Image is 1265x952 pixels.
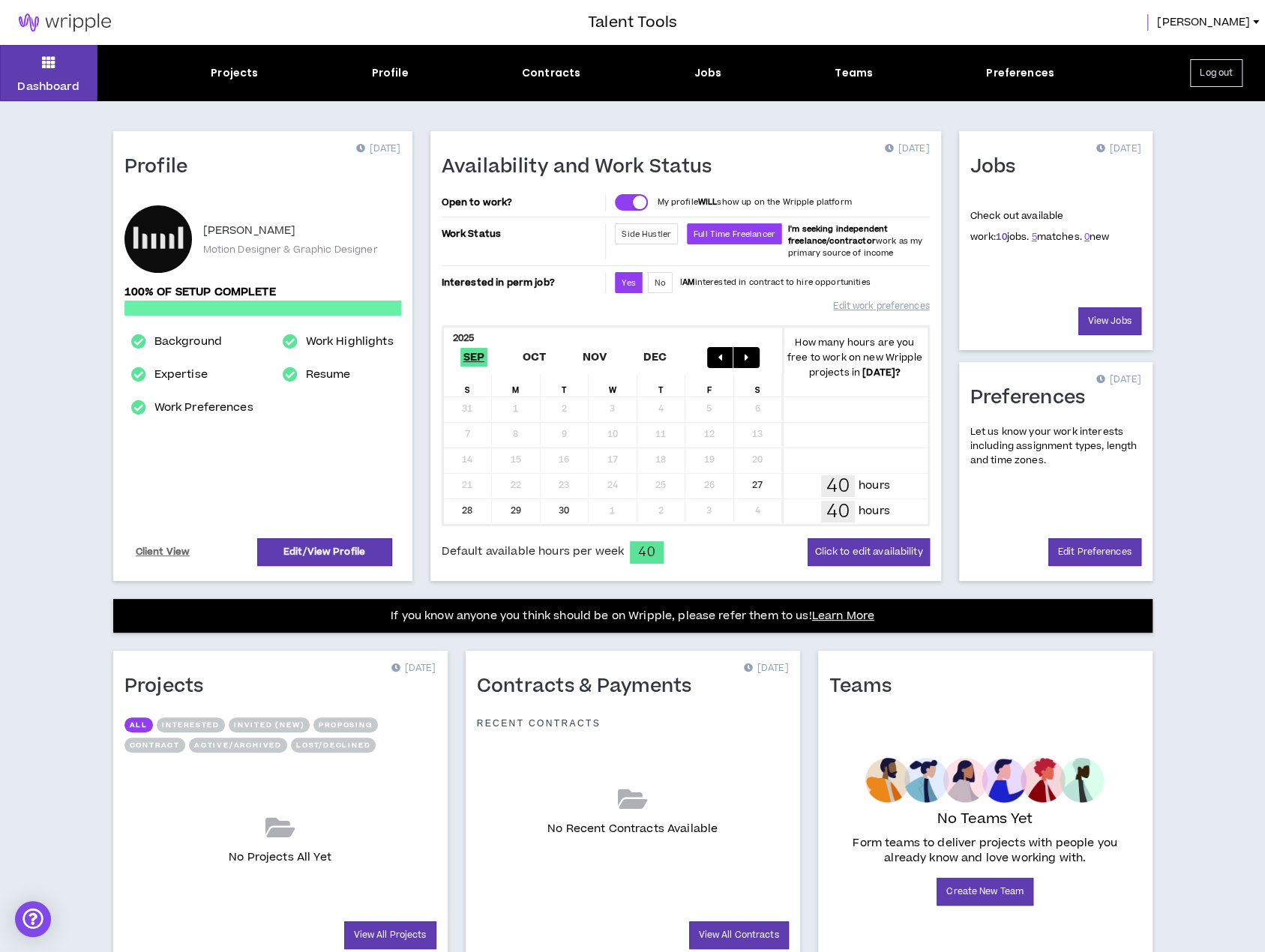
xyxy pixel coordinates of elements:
[682,277,694,288] strong: AM
[442,272,603,293] p: Interested in perm job?
[291,738,376,753] button: Lost/Declined
[229,717,310,732] button: Invited (new)
[257,538,392,566] a: Edit/View Profile
[372,65,409,81] div: Profile
[812,608,874,624] a: Learn More
[694,65,721,81] div: Jobs
[453,331,475,345] b: 2025
[782,335,928,380] p: How many hours are you free to work on new Wripple projects in
[589,374,637,397] div: W
[689,921,789,949] a: View All Contracts
[970,386,1097,410] h1: Preferences
[15,901,51,937] div: Open Intercom Messenger
[1157,14,1250,31] span: [PERSON_NAME]
[442,155,724,179] h1: Availability and Work Status
[1084,230,1110,244] span: new
[124,675,215,699] h1: Projects
[862,366,901,379] b: [DATE] ?
[313,717,377,732] button: Proposing
[344,921,436,949] a: View All Projects
[640,348,670,367] span: Dec
[547,821,718,837] p: No Recent Contracts Available
[1096,373,1141,388] p: [DATE]
[157,717,225,732] button: Interested
[996,230,1006,244] a: 10
[734,374,783,397] div: S
[937,878,1033,906] a: Create New Team
[306,366,351,384] a: Resume
[1190,59,1243,87] button: Log out
[442,543,624,560] span: Default available hours per week
[637,374,686,397] div: T
[833,293,929,319] a: Edit work preferences
[442,223,603,244] p: Work Status
[622,229,671,240] span: Side Hustler
[460,348,488,367] span: Sep
[1096,142,1141,157] p: [DATE]
[835,65,873,81] div: Teams
[492,374,541,397] div: M
[1031,230,1081,244] span: matches.
[211,65,258,81] div: Projects
[124,284,401,301] p: 100% of setup complete
[986,65,1054,81] div: Preferences
[970,209,1110,244] p: Check out available work:
[477,717,601,729] p: Recent Contracts
[996,230,1029,244] span: jobs.
[788,223,922,259] span: work as my primary source of income
[203,222,296,240] p: [PERSON_NAME]
[133,539,193,565] a: Client View
[1048,538,1141,566] a: Edit Preferences
[522,65,580,81] div: Contracts
[970,425,1141,469] p: Let us know your work interests including assignment types, length and time zones.
[154,333,221,351] a: Background
[588,11,677,34] h3: Talent Tools
[520,348,550,367] span: Oct
[124,155,199,179] h1: Profile
[17,79,79,94] p: Dashboard
[1031,230,1036,244] a: 5
[835,836,1135,866] p: Form teams to deliver projects with people you already know and love working with.
[229,849,331,866] p: No Projects All Yet
[657,196,851,208] p: My profile show up on the Wripple platform
[124,205,192,273] div: Hayden L.
[829,675,903,699] h1: Teams
[391,661,436,676] p: [DATE]
[124,738,185,753] button: Contract
[859,477,890,494] p: hours
[154,366,207,384] a: Expertise
[203,243,378,256] p: Motion Designer & Graphic Designer
[355,142,400,157] p: [DATE]
[788,223,888,247] b: I'm seeking independent freelance/contractor
[743,661,788,676] p: [DATE]
[124,717,153,732] button: All
[970,155,1027,179] h1: Jobs
[884,142,929,157] p: [DATE]
[685,374,734,397] div: F
[859,503,890,519] p: hours
[154,399,253,417] a: Work Preferences
[698,196,718,208] strong: WILL
[865,758,1105,803] img: empty
[444,374,493,397] div: S
[541,374,589,397] div: T
[1078,307,1141,335] a: View Jobs
[442,196,603,208] p: Open to work?
[391,607,874,625] p: If you know anyone you think should be on Wripple, please refer them to us!
[655,277,666,289] span: No
[937,809,1033,830] p: No Teams Yet
[680,277,871,289] p: I interested in contract to hire opportunities
[808,538,929,566] button: Click to edit availability
[477,675,703,699] h1: Contracts & Payments
[189,738,287,753] button: Active/Archived
[622,277,635,289] span: Yes
[306,333,394,351] a: Work Highlights
[1084,230,1090,244] a: 0
[580,348,610,367] span: Nov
